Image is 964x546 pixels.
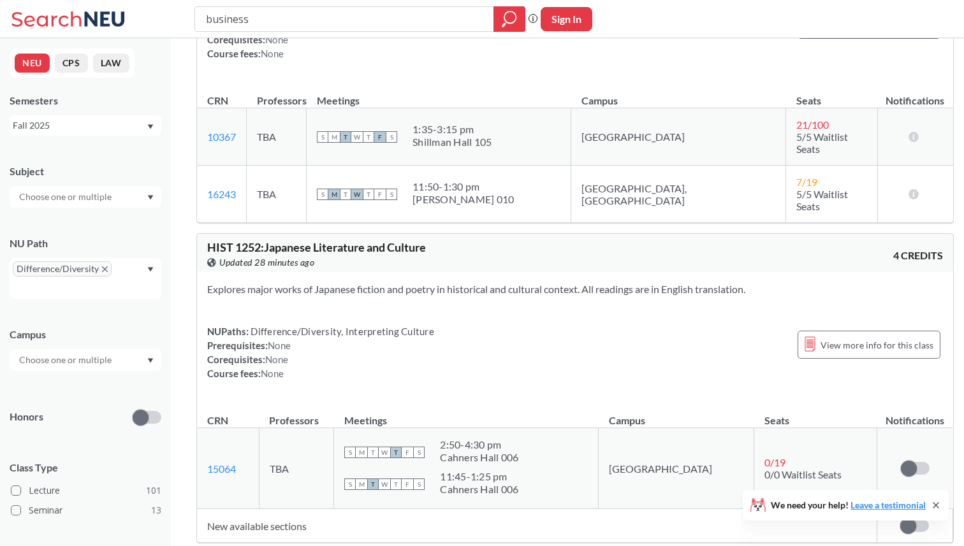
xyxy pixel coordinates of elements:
[247,81,307,108] th: Professors
[205,8,485,30] input: Class, professor, course number, "phrase"
[13,261,112,277] span: Difference/DiversityX to remove pill
[402,478,413,490] span: F
[379,478,390,490] span: W
[541,7,592,31] button: Sign In
[796,188,848,212] span: 5/5 Waitlist Seats
[11,482,161,499] label: Lecture
[363,189,374,200] span: T
[13,189,120,205] input: Choose one or multiple
[599,428,754,509] td: [GEOGRAPHIC_DATA]
[259,401,334,428] th: Professors
[440,451,518,464] div: Cahners Hall 006
[386,189,397,200] span: S
[10,410,43,424] p: Honors
[10,186,161,208] div: Dropdown arrow
[390,447,402,458] span: T
[207,188,236,200] a: 16243
[247,166,307,223] td: TBA
[851,499,926,510] a: Leave a testimonial
[571,108,786,166] td: [GEOGRAPHIC_DATA]
[15,54,50,73] button: NEU
[390,478,402,490] span: T
[10,327,161,341] div: Campus
[147,195,154,200] svg: Dropdown arrow
[102,266,108,272] svg: X to remove pill
[367,447,379,458] span: T
[877,401,953,428] th: Notifications
[754,401,877,428] th: Seats
[317,189,328,200] span: S
[265,34,288,45] span: None
[10,164,161,178] div: Subject
[340,189,351,200] span: T
[413,193,514,206] div: [PERSON_NAME] 010
[207,282,943,296] section: Explores major works of Japanese fiction and poetry in historical and cultural context. All readi...
[207,94,228,108] div: CRN
[268,340,291,351] span: None
[571,166,786,223] td: [GEOGRAPHIC_DATA], [GEOGRAPHIC_DATA]
[10,349,161,371] div: Dropdown arrow
[344,478,356,490] span: S
[363,131,374,143] span: T
[197,509,877,543] td: New available sections
[374,189,386,200] span: F
[151,503,161,517] span: 13
[413,447,425,458] span: S
[147,358,154,363] svg: Dropdown arrow
[247,108,307,166] td: TBA
[571,81,786,108] th: Campus
[796,176,817,188] span: 7 / 19
[10,115,161,136] div: Fall 2025Dropdown arrow
[93,54,129,73] button: LAW
[207,463,236,475] a: 15064
[259,428,334,509] td: TBA
[379,447,390,458] span: W
[413,123,492,136] div: 1:35 - 3:15 pm
[147,267,154,272] svg: Dropdown arrow
[317,131,328,143] span: S
[207,324,434,380] div: NUPaths: Prerequisites: Corequisites: Course fees:
[344,447,356,458] span: S
[146,484,161,498] span: 101
[328,189,340,200] span: M
[877,81,953,108] th: Notifications
[13,119,146,133] div: Fall 2025
[440,483,518,496] div: Cahners Hall 006
[764,456,785,468] span: 0 / 19
[13,352,120,368] input: Choose one or multiple
[893,248,943,262] span: 4 CREDITS
[367,478,379,490] span: T
[351,131,363,143] span: W
[502,10,517,28] svg: magnifying glass
[10,461,161,475] span: Class Type
[796,131,848,155] span: 5/5 Waitlist Seats
[207,131,236,143] a: 10367
[265,354,288,365] span: None
[10,236,161,250] div: NU Path
[374,131,386,143] span: F
[356,447,367,458] span: M
[599,401,754,428] th: Campus
[147,124,154,129] svg: Dropdown arrow
[307,81,571,108] th: Meetings
[786,81,878,108] th: Seats
[351,189,363,200] span: W
[356,478,367,490] span: M
[771,501,926,510] span: We need your help!
[440,470,518,483] div: 11:45 - 1:25 pm
[334,401,599,428] th: Meetings
[328,131,340,143] span: M
[207,240,426,254] span: HIST 1252 : Japanese Literature and Culture
[821,337,933,353] span: View more info for this class
[340,131,351,143] span: T
[55,54,88,73] button: CPS
[261,48,284,59] span: None
[261,368,284,379] span: None
[207,413,228,427] div: CRN
[10,94,161,108] div: Semesters
[219,255,314,269] span: Updated 28 minutes ago
[413,180,514,193] div: 11:50 - 1:30 pm
[386,131,397,143] span: S
[796,119,829,131] span: 21 / 100
[440,438,518,451] div: 2:50 - 4:30 pm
